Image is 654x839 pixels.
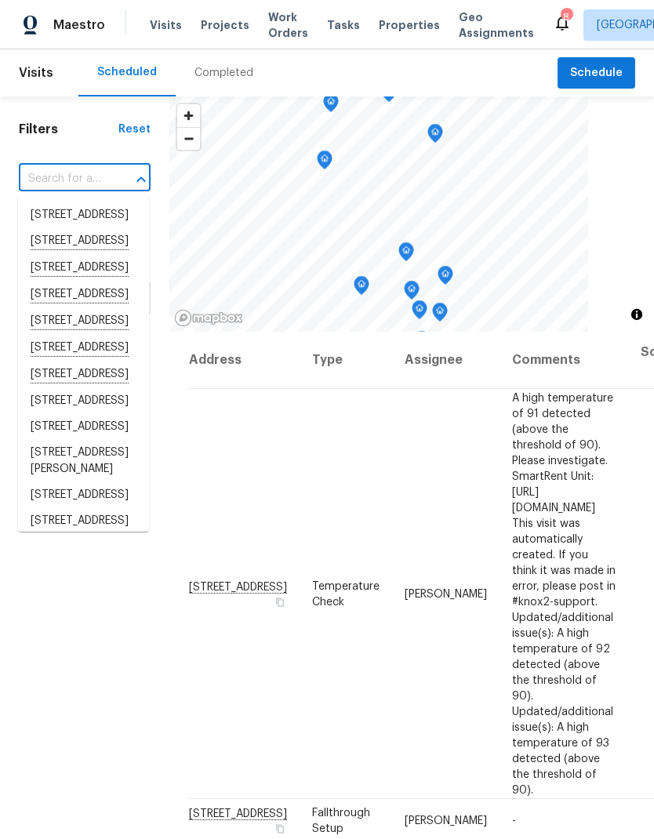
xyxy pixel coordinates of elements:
span: Temperature Check [312,580,380,607]
span: Properties [379,17,440,33]
div: Map marker [354,276,369,300]
div: Map marker [427,124,443,148]
button: Close [130,169,152,191]
li: [STREET_ADDRESS] [18,202,149,228]
th: Type [300,332,392,389]
div: Completed [194,65,253,81]
div: Map marker [404,281,420,305]
th: Address [188,332,300,389]
button: Zoom out [177,127,200,150]
li: [STREET_ADDRESS] [18,388,149,414]
span: Schedule [570,64,623,83]
div: Reset [118,122,151,137]
span: Visits [19,56,53,90]
div: Map marker [414,331,430,355]
div: Scheduled [97,64,157,80]
div: Map marker [438,266,453,290]
li: [STREET_ADDRESS] [18,482,149,508]
span: [PERSON_NAME] [405,815,487,826]
h1: Filters [19,122,118,137]
span: Projects [201,17,249,33]
button: Toggle attribution [627,305,646,324]
span: Tasks [327,20,360,31]
span: Maestro [53,17,105,33]
div: Map marker [398,242,414,267]
div: Map marker [432,303,448,327]
button: Schedule [558,57,635,89]
a: Mapbox homepage [174,309,243,327]
div: 8 [561,9,572,25]
th: Comments [500,332,628,389]
span: Zoom out [177,128,200,150]
button: Copy Address [273,822,287,836]
span: - [512,815,516,826]
li: [STREET_ADDRESS] [18,414,149,440]
div: Map marker [323,93,339,118]
span: Geo Assignments [459,9,534,41]
li: [STREET_ADDRESS][PERSON_NAME] [18,508,149,550]
span: [PERSON_NAME] [405,588,487,599]
span: A high temperature of 91 detected (above the threshold of 90). Please investigate. SmartRent Unit... [512,392,616,795]
button: Zoom in [177,104,200,127]
div: Map marker [412,300,427,325]
canvas: Map [169,96,588,332]
span: Visits [150,17,182,33]
input: Search for an address... [19,167,107,191]
span: Toggle attribution [632,306,641,323]
span: Fallthrough Setup [312,808,370,834]
li: [STREET_ADDRESS][PERSON_NAME] [18,440,149,482]
span: Work Orders [268,9,308,41]
div: Map marker [317,151,332,175]
button: Copy Address [273,594,287,608]
th: Assignee [392,332,500,389]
